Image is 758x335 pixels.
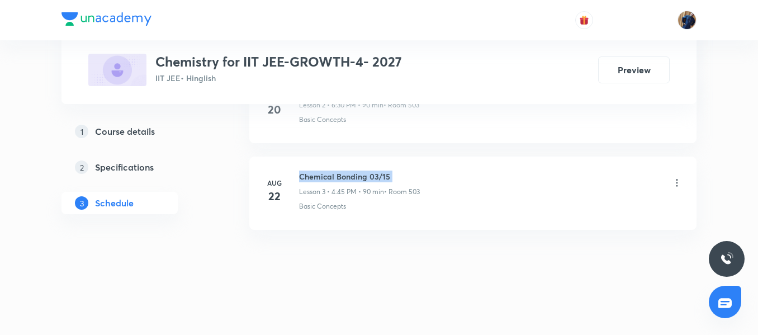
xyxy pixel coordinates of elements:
[61,156,214,178] a: 2Specifications
[383,100,419,110] p: • Room 503
[75,196,88,210] p: 3
[61,12,151,26] img: Company Logo
[263,101,286,118] h4: 20
[299,100,383,110] p: Lesson 2 • 6:30 PM • 90 min
[579,15,589,25] img: avatar
[299,187,384,197] p: Lesson 3 • 4:45 PM • 90 min
[61,120,214,143] a: 1Course details
[384,187,420,197] p: • Room 503
[88,54,146,86] img: 683E5199-4F01-4964-A979-FE9A6E7CBE45_plus.png
[299,201,346,211] p: Basic Concepts
[678,11,697,30] img: Sudipto roy
[155,72,402,84] p: IIT JEE • Hinglish
[95,196,134,210] h5: Schedule
[155,54,402,70] h3: Chemistry for IIT JEE-GROWTH-4- 2027
[95,125,155,138] h5: Course details
[61,12,151,29] a: Company Logo
[75,161,88,174] p: 2
[75,125,88,138] p: 1
[720,252,733,266] img: ttu
[299,115,346,125] p: Basic Concepts
[263,178,286,188] h6: Aug
[598,56,670,83] button: Preview
[299,171,420,182] h6: Chemical Bonding 03/15
[263,188,286,205] h4: 22
[95,161,154,174] h5: Specifications
[575,11,593,29] button: avatar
